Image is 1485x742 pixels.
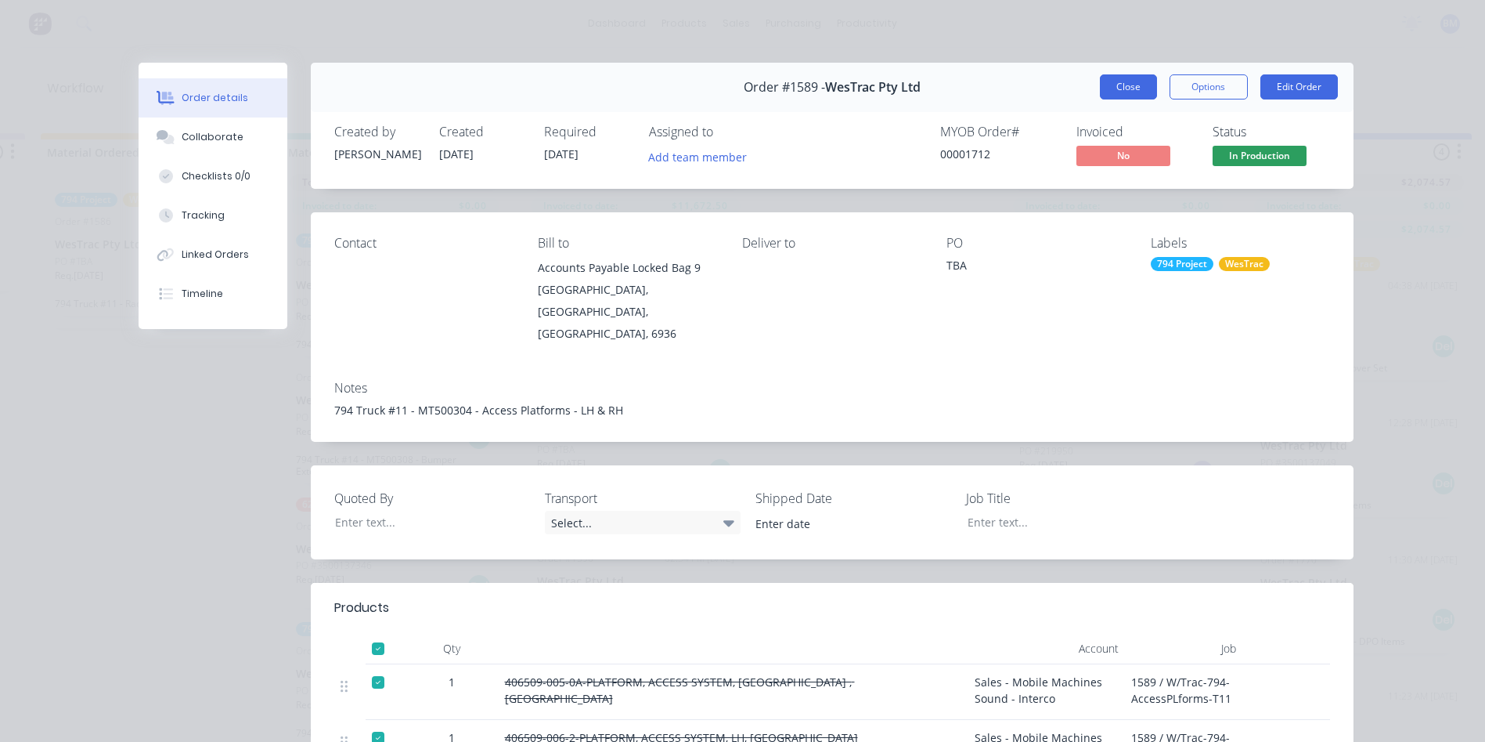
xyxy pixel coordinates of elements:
[334,146,420,162] div: [PERSON_NAME]
[139,78,287,118] button: Order details
[1100,74,1157,100] button: Close
[139,118,287,157] button: Collaborate
[182,248,249,262] div: Linked Orders
[744,80,825,95] span: Order #1589 -
[1125,664,1242,720] div: 1589 / W/Trac-794-AccessPLforms-T11
[1213,146,1307,165] span: In Production
[744,512,939,535] input: Enter date
[334,599,389,617] div: Products
[1213,125,1330,139] div: Status
[1170,74,1248,100] button: Options
[182,208,225,223] div: Tracking
[544,125,630,139] div: Required
[968,633,1125,664] div: Account
[968,664,1125,720] div: Sales - Mobile Machines Sound - Interco
[538,279,717,345] div: [GEOGRAPHIC_DATA], [GEOGRAPHIC_DATA], [GEOGRAPHIC_DATA], 6936
[334,125,420,139] div: Created by
[545,511,741,534] div: Select...
[825,80,921,95] span: WesTrac Pty Ltd
[649,146,755,167] button: Add team member
[439,147,474,161] span: [DATE]
[182,169,251,183] div: Checklists 0/0
[1219,257,1270,271] div: WesTrac
[742,236,921,251] div: Deliver to
[940,146,1058,162] div: 00001712
[649,125,806,139] div: Assigned to
[139,196,287,235] button: Tracking
[1151,257,1213,271] div: 794 Project
[182,287,223,301] div: Timeline
[139,235,287,274] button: Linked Orders
[545,489,741,508] label: Transport
[1260,74,1338,100] button: Edit Order
[182,91,248,105] div: Order details
[538,257,717,345] div: Accounts Payable Locked Bag 9[GEOGRAPHIC_DATA], [GEOGRAPHIC_DATA], [GEOGRAPHIC_DATA], 6936
[334,402,1330,418] div: 794 Truck #11 - MT500304 - Access Platforms - LH & RH
[334,236,514,251] div: Contact
[544,147,579,161] span: [DATE]
[1213,146,1307,169] button: In Production
[139,274,287,313] button: Timeline
[405,633,499,664] div: Qty
[334,381,1330,396] div: Notes
[940,125,1058,139] div: MYOB Order #
[946,257,1126,279] div: TBA
[139,157,287,196] button: Checklists 0/0
[1151,236,1330,251] div: Labels
[538,236,717,251] div: Bill to
[538,257,717,279] div: Accounts Payable Locked Bag 9
[505,675,855,706] span: 406509-005-0A-PLATFORM, ACCESS SYSTEM, [GEOGRAPHIC_DATA] , [GEOGRAPHIC_DATA]
[755,489,951,508] label: Shipped Date
[1076,125,1194,139] div: Invoiced
[966,489,1162,508] label: Job Title
[449,674,455,690] span: 1
[182,130,243,144] div: Collaborate
[439,125,525,139] div: Created
[1125,633,1242,664] div: Job
[946,236,1126,251] div: PO
[334,489,530,508] label: Quoted By
[1076,146,1170,165] span: No
[640,146,755,167] button: Add team member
